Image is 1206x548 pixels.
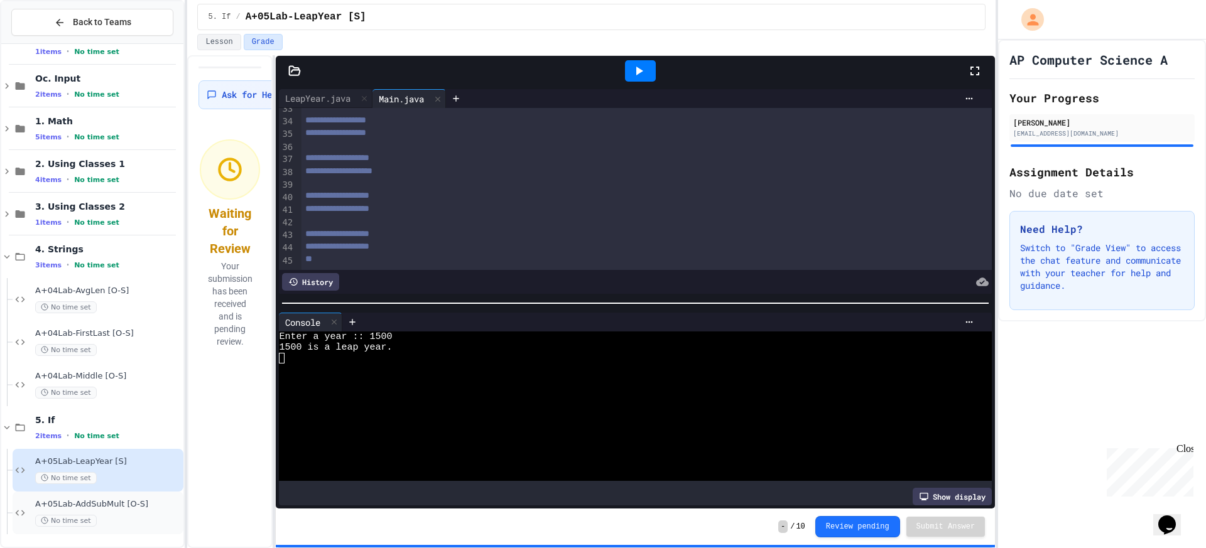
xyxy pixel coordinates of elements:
h1: AP Computer Science A [1009,51,1168,68]
div: Console [279,316,327,329]
div: LeapYear.java [279,92,357,105]
div: 35 [279,128,295,141]
span: • [67,217,69,227]
div: 38 [279,166,295,179]
span: Enter a year :: 1500 [279,331,392,342]
span: 2 items [35,432,62,440]
span: No time set [74,133,119,141]
p: Your submission has been received and is pending review. [203,260,258,348]
div: [PERSON_NAME] [1013,117,1191,128]
span: - [778,520,788,533]
span: No time set [74,261,119,269]
div: 33 [279,103,295,116]
span: / [236,12,240,22]
span: 1. Math [35,116,181,127]
div: Chat with us now!Close [5,5,87,80]
span: • [67,46,69,56]
div: [EMAIL_ADDRESS][DOMAIN_NAME] [1013,129,1191,138]
span: 1 items [35,218,62,227]
span: A+04Lab-Middle [O-S] [35,371,181,382]
iframe: chat widget [1153,498,1193,535]
h3: Need Help? [1020,222,1184,237]
div: 43 [279,229,295,242]
span: 3 items [35,261,62,269]
span: 4 items [35,176,62,184]
span: • [67,431,69,441]
span: No time set [74,176,119,184]
span: No time set [35,344,97,356]
span: 10 [796,522,805,532]
span: A+05Lab-LeapYear [S] [246,9,366,24]
div: 34 [279,116,295,128]
span: A+05Lab-LeapYear [S] [35,456,181,467]
button: Lesson [197,34,241,50]
div: 42 [279,217,295,229]
span: 1 items [35,48,62,56]
button: Back to Teams [11,9,173,36]
span: 2 items [35,90,62,99]
span: 2. Using Classes 1 [35,158,181,169]
div: 39 [279,179,295,191]
span: 4. Strings [35,244,181,255]
div: No due date set [1009,186,1195,201]
div: 37 [279,153,295,166]
span: A+04Lab-AvgLen [O-S] [35,286,181,296]
span: • [67,260,69,270]
span: 1500 is a leap year. [279,342,392,353]
h2: Assignment Details [1009,163,1195,181]
button: Grade [244,34,283,50]
span: No time set [35,387,97,399]
span: 3. Using Classes 2 [35,201,181,212]
p: Switch to "Grade View" to access the chat feature and communicate with your teacher for help and ... [1020,242,1184,292]
span: A+05Lab-AddSubMult [O-S] [35,499,181,510]
div: Waiting for Review [206,205,254,257]
span: Back to Teams [73,16,131,29]
div: Main.java [372,92,430,105]
span: No time set [74,90,119,99]
span: 5. If [208,12,231,22]
iframe: chat widget [1102,443,1193,497]
div: 36 [279,141,295,154]
div: Show display [913,488,992,505]
span: • [67,89,69,99]
span: No time set [35,515,97,527]
span: No time set [35,472,97,484]
span: No time set [74,48,119,56]
span: Ask for Help [222,89,282,101]
div: LeapYear.java [279,89,372,108]
span: Submit Answer [916,522,975,532]
h2: Your Progress [1009,89,1195,107]
span: Oc. Input [35,73,181,84]
span: No time set [74,432,119,440]
span: 5 items [35,133,62,141]
span: • [67,175,69,185]
span: • [67,132,69,142]
span: No time set [74,218,119,227]
button: Review pending [815,516,900,537]
div: 41 [279,204,295,217]
div: Main.java [372,89,446,108]
div: History [282,273,339,291]
span: / [790,522,795,532]
span: A+04Lab-FirstLast [O-S] [35,328,181,339]
div: Console [279,313,342,331]
span: No time set [35,301,97,313]
span: 5. If [35,414,181,426]
div: 45 [279,255,295,267]
button: Submit Answer [906,517,986,537]
div: My Account [1008,5,1047,34]
div: 44 [279,242,295,254]
div: 40 [279,191,295,204]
